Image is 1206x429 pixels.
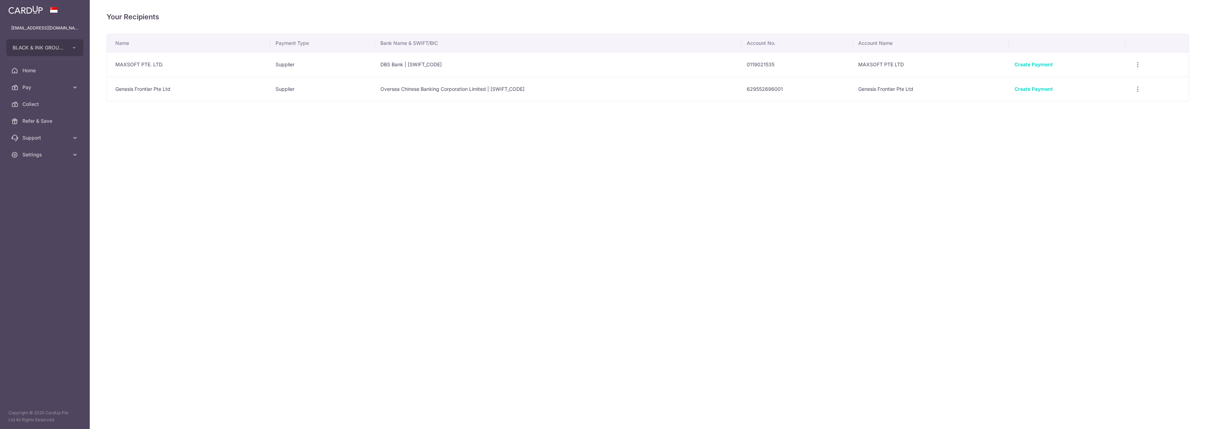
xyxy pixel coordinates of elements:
[853,34,1009,52] th: Account Name
[741,77,853,101] td: 629552696001
[375,77,741,101] td: Oversea Chinese Banking Corporation Limited | [SWIFT_CODE]
[107,34,270,52] th: Name
[1015,86,1053,92] a: Create Payment
[741,34,853,52] th: Account No.
[6,39,83,56] button: BLACK & INK GROUP PTE. LTD
[107,11,1189,22] h4: Your Recipients
[22,101,69,108] span: Collect
[853,52,1009,77] td: MAXSOFT PTE LTD
[22,67,69,74] span: Home
[741,52,853,77] td: 0119021535
[8,6,43,14] img: CardUp
[11,25,79,32] p: [EMAIL_ADDRESS][DOMAIN_NAME]
[13,44,65,51] span: BLACK & INK GROUP PTE. LTD
[22,118,69,125] span: Refer & Save
[107,77,270,101] td: Genesis Frontier Pte Ltd
[270,34,375,52] th: Payment Type
[1015,61,1053,67] a: Create Payment
[853,77,1009,101] td: Genesis Frontier Pte Ltd
[375,52,741,77] td: DBS Bank | [SWIFT_CODE]
[375,34,741,52] th: Bank Name & SWIFT/BIC
[22,84,69,91] span: Pay
[270,52,375,77] td: Supplier
[270,77,375,101] td: Supplier
[107,52,270,77] td: MAXSOFT PTE. LTD.
[22,134,69,141] span: Support
[22,151,69,158] span: Settings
